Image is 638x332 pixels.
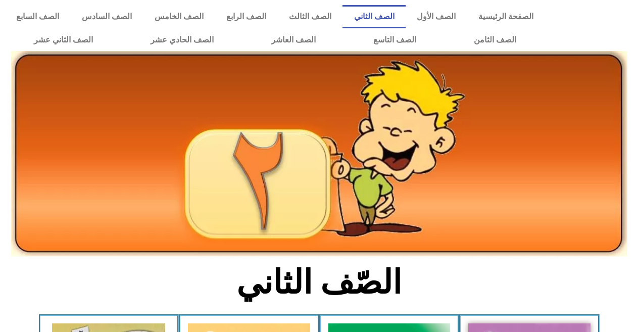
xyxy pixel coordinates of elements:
[215,5,278,28] a: الصف الرابع
[5,28,122,52] a: الصف الثاني عشر
[71,5,143,28] a: الصف السادس
[143,5,215,28] a: الصف الخامس
[406,5,467,28] a: الصف الأول
[445,28,545,52] a: الصف الثامن
[242,28,345,52] a: الصف العاشر
[122,28,242,52] a: الصف الحادي عشر
[342,5,406,28] a: الصف الثاني
[345,28,445,52] a: الصف التاسع
[467,5,545,28] a: الصفحة الرئيسية
[5,5,71,28] a: الصف السابع
[277,5,342,28] a: الصف الثالث
[152,263,486,302] h2: الصّف الثاني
